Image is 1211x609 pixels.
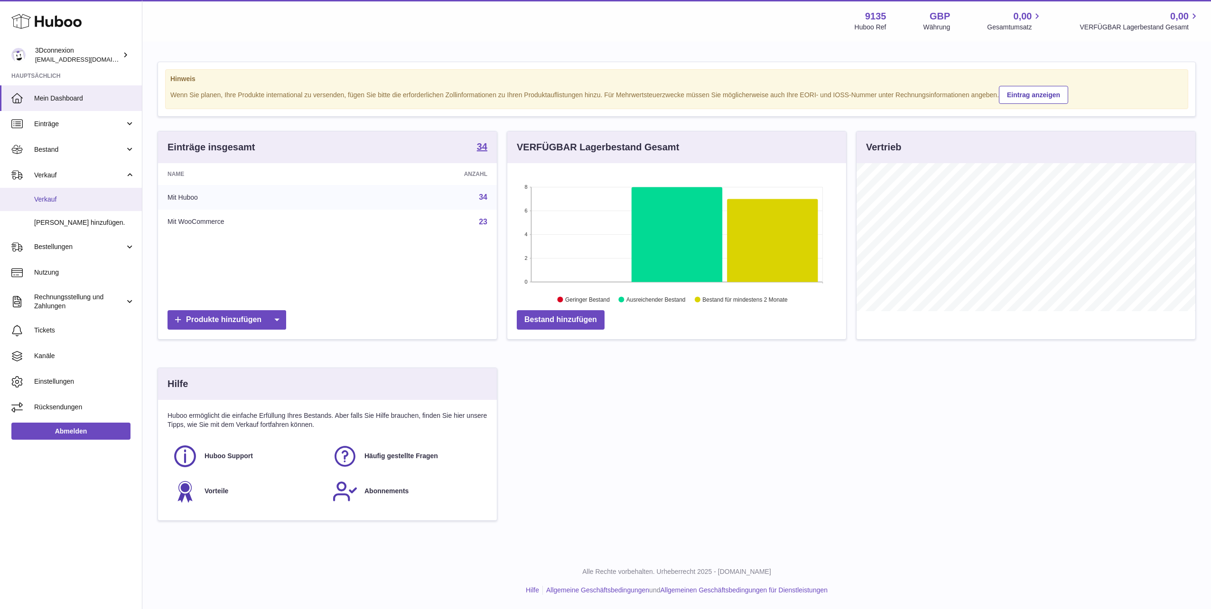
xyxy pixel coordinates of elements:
div: 3Dconnexion [35,46,121,64]
text: 4 [524,231,527,237]
span: Vorteile [205,487,228,496]
td: Mit WooCommerce [158,210,375,234]
strong: 9135 [865,10,886,23]
span: Einträge [34,120,125,129]
text: Geringer Bestand [565,296,610,303]
a: Huboo Support [172,443,323,469]
a: 0,00 VERFÜGBAR Lagerbestand Gesamt [1080,10,1200,32]
span: Häufig gestellte Fragen [364,452,438,461]
span: 0,00 [1014,10,1032,23]
text: Bestand für mindestens 2 Monate [702,296,788,303]
span: Kanäle [34,351,135,360]
text: 6 [524,208,527,213]
strong: Hinweis [170,74,1183,83]
span: Rechnungsstellung und Zahlungen [34,293,125,311]
span: 0,00 [1170,10,1189,23]
th: Anzahl [375,163,497,185]
a: 34 [479,193,487,201]
span: Huboo Support [205,452,253,461]
span: Rücksendungen [34,403,135,412]
a: 34 [477,142,487,153]
span: VERFÜGBAR Lagerbestand Gesamt [1080,23,1200,32]
h3: VERFÜGBAR Lagerbestand Gesamt [517,141,679,154]
span: Abonnements [364,487,409,496]
a: Hilfe [526,586,539,594]
text: 2 [524,255,527,261]
div: Huboo Ref [855,23,886,32]
a: Abonnements [332,479,483,504]
span: Einstellungen [34,377,135,386]
strong: GBP [930,10,950,23]
img: order_eu@3dconnexion.com [11,48,26,62]
strong: 34 [477,142,487,151]
p: Alle Rechte vorbehalten. Urheberrecht 2025 - [DOMAIN_NAME] [150,567,1203,576]
li: und [543,586,828,595]
text: Ausreichender Bestand [626,296,686,303]
span: Gesamtumsatz [987,23,1043,32]
a: Bestand hinzufügen [517,310,605,330]
span: Verkauf [34,171,125,180]
td: Mit Huboo [158,185,375,210]
a: Häufig gestellte Fragen [332,443,483,469]
span: Mein Dashboard [34,94,135,103]
a: Produkte hinzufügen [168,310,286,330]
span: [PERSON_NAME] hinzufügen. [34,218,135,227]
text: 0 [524,279,527,285]
div: Währung [923,23,950,32]
a: Eintrag anzeigen [999,86,1068,104]
a: Abmelden [11,423,130,440]
span: Verkauf [34,195,135,204]
span: Tickets [34,326,135,335]
h3: Vertrieb [866,141,901,154]
div: Wenn Sie planen, Ihre Produkte international zu versenden, fügen Sie bitte die erforderlichen Zol... [170,84,1183,104]
a: 0,00 Gesamtumsatz [987,10,1043,32]
span: Bestellungen [34,242,125,251]
a: Allgemeinen Geschäftsbedingungen für Dienstleistungen [660,586,828,594]
span: Bestand [34,145,125,154]
span: [EMAIL_ADDRESS][DOMAIN_NAME] [35,55,140,63]
h3: Einträge insgesamt [168,141,255,154]
p: Huboo ermöglicht die einfache Erfüllung Ihres Bestands. Aber falls Sie Hilfe brauchen, finden Sie... [168,411,487,429]
span: Nutzung [34,268,135,277]
th: Name [158,163,375,185]
a: Vorteile [172,479,323,504]
a: Allgemeine Geschäftsbedingungen [546,586,649,594]
a: 23 [479,218,487,226]
h3: Hilfe [168,378,188,390]
text: 8 [524,184,527,190]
